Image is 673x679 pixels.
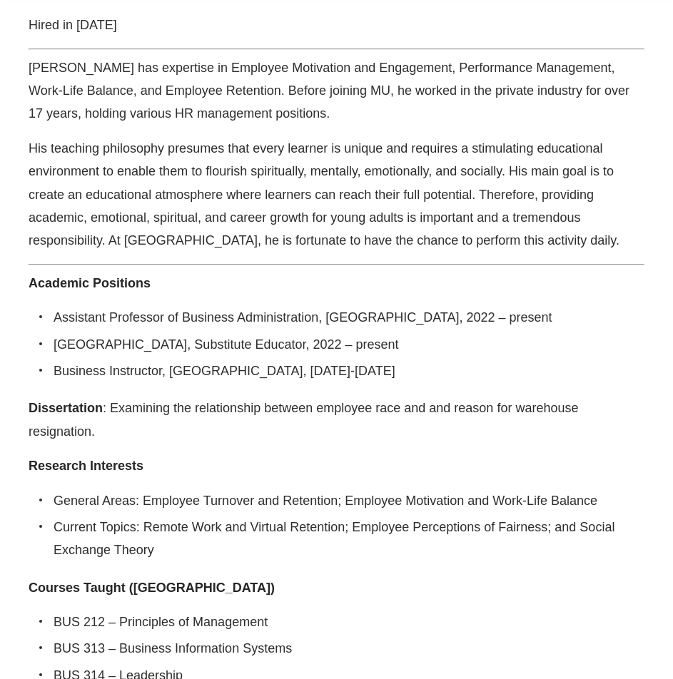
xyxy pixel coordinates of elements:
[29,581,275,595] strong: Courses Taught ([GEOGRAPHIC_DATA])
[54,637,644,660] li: BUS 313 – Business Information Systems
[29,276,151,290] strong: Academic Positions
[29,401,103,415] strong: Dissertation
[29,397,644,443] p: : Examining the relationship between employee race and and reason for warehouse resignation.
[29,459,143,473] strong: Research Interests
[54,611,644,633] li: BUS 212 – Principles of Management
[29,56,644,126] p: [PERSON_NAME] has expertise in Employee Motivation and Engagement, Performance Management, Work-L...
[54,306,644,329] li: Assistant Professor of Business Administration, [GEOGRAPHIC_DATA], 2022 – present
[29,137,644,252] p: His teaching philosophy presumes that every learner is unique and requires a stimulating educatio...
[29,14,644,36] p: Hired in [DATE]
[54,489,644,512] li: General Areas: Employee Turnover and Retention; Employee Motivation and Work-Life Balance
[54,333,644,356] li: [GEOGRAPHIC_DATA], Substitute Educator, 2022 – present
[54,359,644,382] li: Business Instructor, [GEOGRAPHIC_DATA], [DATE]-[DATE]
[54,516,644,562] li: Current Topics: Remote Work and Virtual Retention; Employee Perceptions of Fairness; and Social E...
